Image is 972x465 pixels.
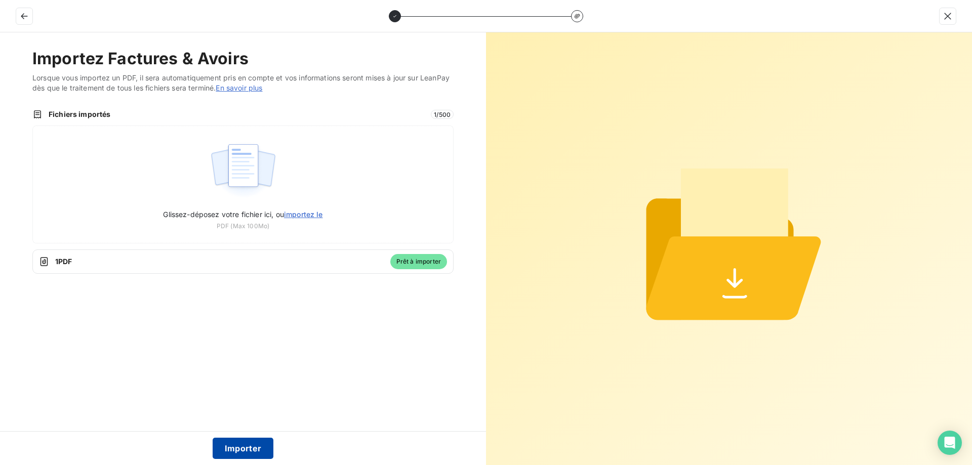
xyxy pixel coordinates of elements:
span: Glissez-déposez votre fichier ici, ou [163,210,322,219]
button: Importer [213,438,274,459]
span: importez le [284,210,323,219]
span: Fichiers importés [49,109,425,119]
span: 1 / 500 [431,110,454,119]
a: En savoir plus [216,83,262,92]
div: Open Intercom Messenger [938,431,962,455]
h2: Importez Factures & Avoirs [32,49,454,69]
span: Lorsque vous importez un PDF, il sera automatiquement pris en compte et vos informations seront m... [32,73,454,93]
span: Prêt à importer [390,254,447,269]
span: 1 PDF [55,257,384,267]
span: PDF (Max 100Mo) [217,222,269,231]
img: illustration [210,138,277,203]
